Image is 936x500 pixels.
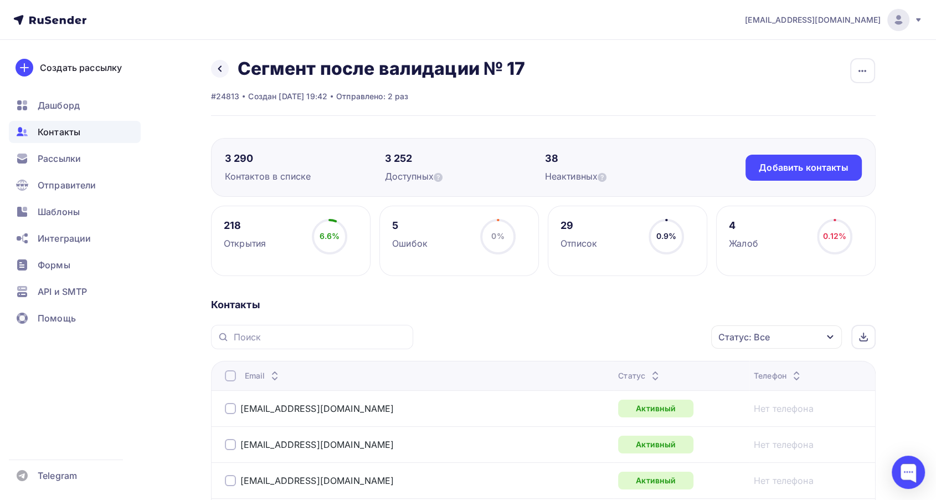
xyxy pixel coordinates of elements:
[211,91,240,102] div: #24813
[618,400,693,417] div: Активный
[618,370,662,381] div: Статус
[385,170,545,183] div: Доступных
[656,231,677,241] span: 0.9%
[238,58,526,80] h2: Сегмент после валидации № 17
[560,237,597,250] div: Отписок
[560,219,597,232] div: 29
[38,469,77,482] span: Telegram
[729,237,758,250] div: Жалоб
[38,258,70,272] span: Формы
[759,161,848,174] div: Добавить контакты
[224,237,266,250] div: Открытия
[545,152,705,165] div: 38
[225,170,385,183] div: Контактов в списке
[545,170,705,183] div: Неактивных
[9,147,141,170] a: Рассылки
[225,152,385,165] div: 3 290
[248,91,327,102] div: Создан [DATE] 19:42
[9,201,141,223] a: Шаблоны
[38,152,81,165] span: Рассылки
[234,331,407,343] input: Поиск
[729,219,758,232] div: 4
[9,174,141,196] a: Отправители
[718,330,770,344] div: Статус: Все
[385,152,545,165] div: 3 252
[38,99,80,112] span: Дашборд
[320,231,340,241] span: 6.6%
[392,219,428,232] div: 5
[618,472,693,489] div: Активный
[711,325,842,349] button: Статус: Все
[823,231,846,241] span: 0.12%
[245,370,282,381] div: Email
[38,205,80,218] span: Шаблоны
[745,14,881,25] span: [EMAIL_ADDRESS][DOMAIN_NAME]
[754,438,814,451] a: Нет телефона
[38,178,96,192] span: Отправители
[38,312,76,325] span: Помощь
[211,298,876,312] div: Контакты
[40,61,122,74] div: Создать рассылку
[240,439,394,450] a: [EMAIL_ADDRESS][DOMAIN_NAME]
[38,125,80,139] span: Контакты
[336,91,408,102] div: Отправлено: 2 раз
[240,403,394,414] a: [EMAIL_ADDRESS][DOMAIN_NAME]
[38,232,91,245] span: Интеграции
[224,219,266,232] div: 218
[618,436,693,453] div: Активный
[9,94,141,116] a: Дашборд
[38,285,87,298] span: API и SMTP
[392,237,428,250] div: Ошибок
[754,370,803,381] div: Телефон
[491,231,504,241] span: 0%
[9,121,141,143] a: Контакты
[754,402,814,415] a: Нет телефона
[754,474,814,487] a: Нет телефона
[240,475,394,486] a: [EMAIL_ADDRESS][DOMAIN_NAME]
[9,254,141,276] a: Формы
[745,9,923,31] a: [EMAIL_ADDRESS][DOMAIN_NAME]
